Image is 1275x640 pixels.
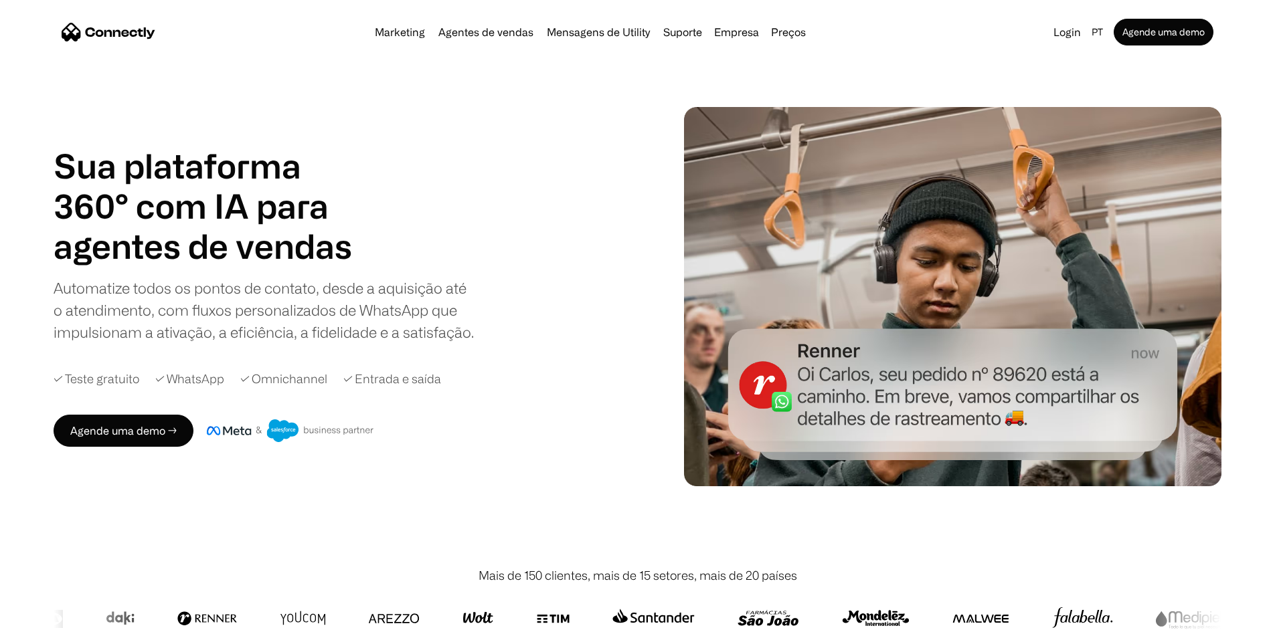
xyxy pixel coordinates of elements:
h1: agentes de vendas [54,226,361,266]
ul: Language list [27,617,80,635]
div: ✓ Teste gratuito [54,370,139,388]
a: home [62,22,155,42]
a: Mensagens de Utility [541,27,655,37]
div: Mais de 150 clientes, mais de 15 setores, mais de 20 países [479,566,797,584]
div: pt [1086,23,1111,41]
div: 1 of 4 [54,226,361,266]
h1: Sua plataforma 360° com IA para [54,146,361,226]
a: Agentes de vendas [433,27,539,37]
div: Automatize todos os pontos de contato, desde a aquisição até o atendimento, com fluxos personaliz... [54,277,475,343]
div: Empresa [710,23,763,41]
a: Login [1048,23,1086,41]
a: Suporte [658,27,707,37]
img: Meta e crachá de parceiro de negócios do Salesforce. [207,419,374,442]
aside: Language selected: Português (Brasil) [13,615,80,635]
div: pt [1092,23,1103,41]
a: Agende uma demo → [54,415,193,447]
div: ✓ Omnichannel [240,370,327,388]
div: Empresa [714,23,759,41]
a: Preços [766,27,811,37]
div: carousel [54,226,361,266]
a: Marketing [369,27,430,37]
div: ✓ Entrada e saída [343,370,441,388]
div: ✓ WhatsApp [155,370,224,388]
a: Agende uma demo [1114,19,1213,45]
